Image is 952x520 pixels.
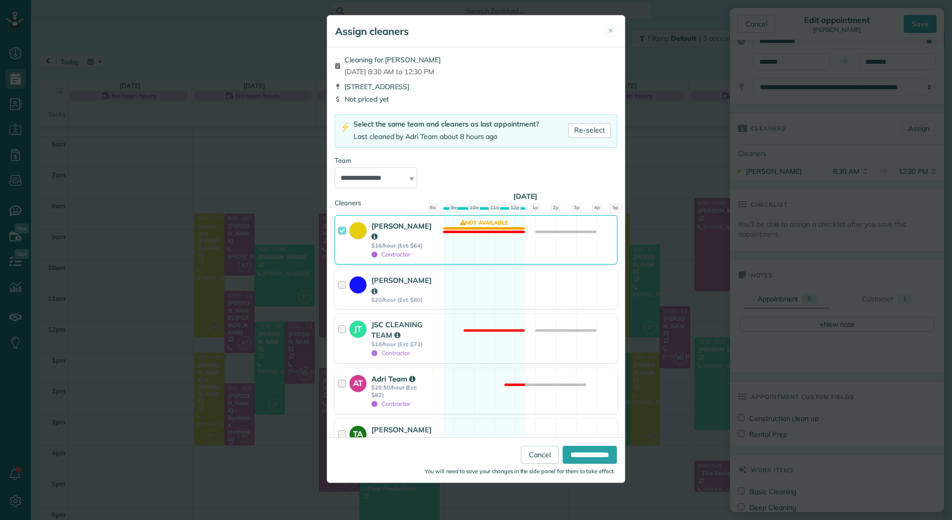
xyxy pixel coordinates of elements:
a: Re-select [568,123,611,138]
span: Contractor [371,400,410,407]
div: [STREET_ADDRESS] [335,82,617,92]
h5: Assign cleaners [335,24,409,38]
span: Contractor [371,349,410,357]
strong: $20/hour (Est: $80) [371,296,432,303]
div: Team [335,156,617,165]
a: Cancel [521,446,559,464]
div: Last cleaned by Adri Team about 8 hours ago [354,131,539,142]
strong: JSC CLEANING TEAM [371,320,423,340]
div: Not priced yet [335,94,617,104]
strong: [PERSON_NAME] [371,275,432,295]
span: Contractor [371,251,410,258]
strong: AT [350,375,366,389]
div: Cleaners [335,198,617,201]
strong: Adri Team [371,374,415,384]
span: Cleaning for [PERSON_NAME] [345,55,441,65]
strong: [PERSON_NAME] [371,221,432,241]
strong: $20.50/hour (Est: $82) [371,384,430,398]
span: [DATE] 8:30 AM to 12:30 PM [345,67,441,77]
strong: JT [350,321,366,335]
strong: $18/hour (Est: $72) [371,341,430,348]
small: You will need to save your changes in the side panel for them to take effect. [425,468,615,475]
strong: [PERSON_NAME] [371,425,432,445]
img: lightning-bolt-icon-94e5364df696ac2de96d3a42b8a9ff6ba979493684c50e6bbbcda72601fa0d29.png [341,122,350,132]
strong: TA [350,426,366,440]
strong: $16/hour (Est: $64) [371,242,432,249]
span: ✕ [608,26,613,35]
div: Select the same team and cleaners as last appointment? [354,119,539,130]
